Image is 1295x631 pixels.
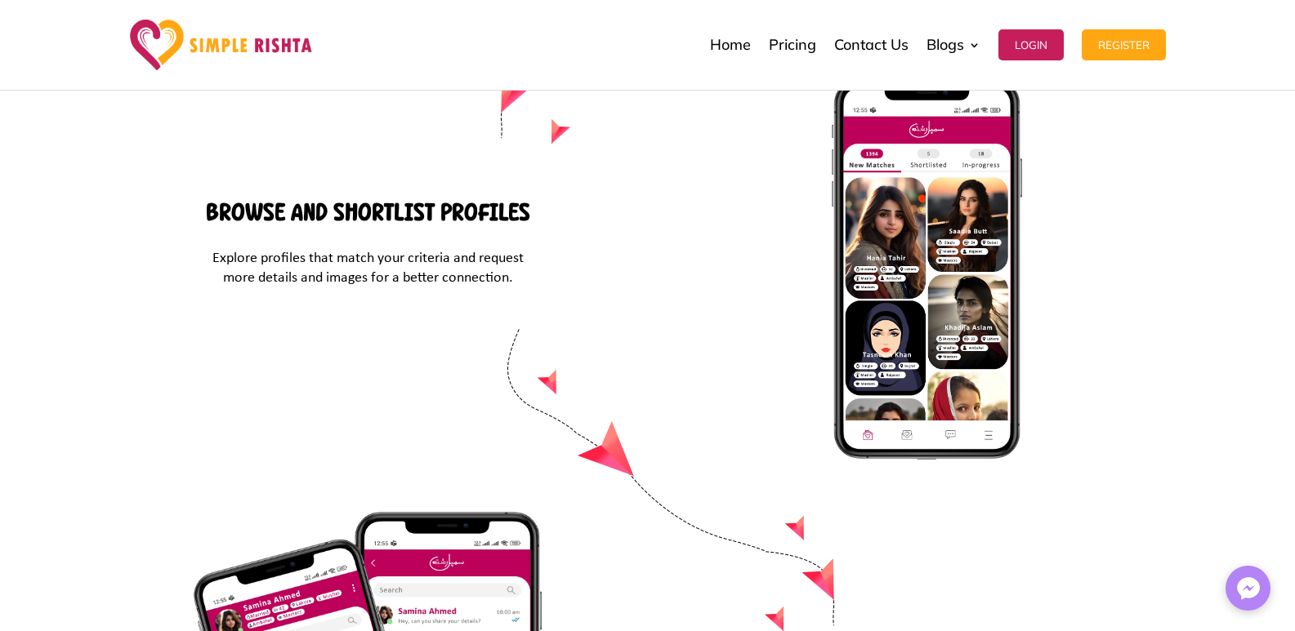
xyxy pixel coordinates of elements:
[1082,4,1166,86] a: Register
[1232,572,1265,605] img: Messenger
[834,4,909,86] a: Contact Us
[998,4,1064,86] a: Login
[710,4,751,86] a: Home
[206,198,530,226] strong: Browse and Shortlist Profiles
[832,78,1022,460] img: Browse-and-Shortlist-Profiles
[998,29,1064,60] button: Login
[1082,29,1166,60] button: Register
[212,251,524,286] span: Explore profiles that match your criteria and request more details and images for a better connec...
[927,4,980,86] a: Blogs
[769,4,816,86] a: Pricing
